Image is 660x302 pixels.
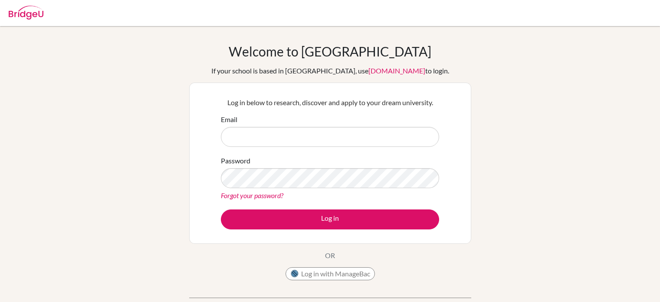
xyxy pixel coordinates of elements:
[9,6,43,20] img: Bridge-U
[221,114,237,125] label: Email
[211,66,449,76] div: If your school is based in [GEOGRAPHIC_DATA], use to login.
[221,191,283,199] a: Forgot your password?
[221,209,439,229] button: Log in
[368,66,425,75] a: [DOMAIN_NAME]
[221,97,439,108] p: Log in below to research, discover and apply to your dream university.
[286,267,375,280] button: Log in with ManageBac
[229,43,431,59] h1: Welcome to [GEOGRAPHIC_DATA]
[221,156,250,166] label: Password
[325,250,335,261] p: OR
